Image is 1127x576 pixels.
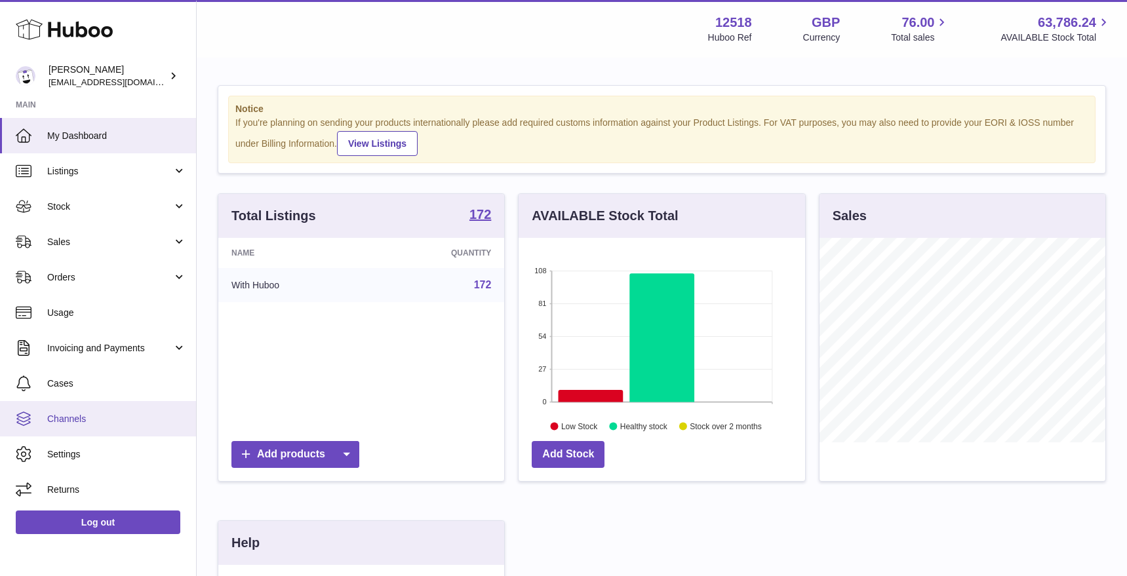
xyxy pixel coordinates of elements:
span: [EMAIL_ADDRESS][DOMAIN_NAME] [49,77,193,87]
a: View Listings [337,131,418,156]
span: My Dashboard [47,130,186,142]
div: Huboo Ref [708,31,752,44]
text: 54 [539,332,547,340]
text: Low Stock [561,421,598,431]
div: If you're planning on sending your products internationally please add required customs informati... [235,117,1088,156]
text: 108 [534,267,546,275]
span: Invoicing and Payments [47,342,172,355]
strong: GBP [812,14,840,31]
a: 172 [474,279,492,290]
text: 0 [543,398,547,406]
span: Channels [47,413,186,425]
h3: Help [231,534,260,552]
span: Usage [47,307,186,319]
a: 63,786.24 AVAILABLE Stock Total [1000,14,1111,44]
h3: AVAILABLE Stock Total [532,207,678,225]
th: Name [218,238,369,268]
span: 63,786.24 [1038,14,1096,31]
strong: 172 [469,208,491,221]
text: 81 [539,299,547,307]
span: Listings [47,165,172,178]
text: Healthy stock [620,421,668,431]
h3: Total Listings [231,207,316,225]
strong: Notice [235,103,1088,115]
span: Total sales [891,31,949,44]
span: 76.00 [901,14,934,31]
span: Stock [47,201,172,213]
h3: Sales [833,207,867,225]
a: Log out [16,510,180,534]
span: AVAILABLE Stock Total [1000,31,1111,44]
text: 27 [539,365,547,373]
td: With Huboo [218,268,369,302]
div: [PERSON_NAME] [49,64,167,88]
span: Returns [47,484,186,496]
img: caitlin@fancylamp.co [16,66,35,86]
a: 172 [469,208,491,223]
a: Add products [231,441,359,468]
span: Settings [47,448,186,461]
strong: 12518 [715,14,752,31]
div: Currency [803,31,840,44]
a: Add Stock [532,441,604,468]
span: Sales [47,236,172,248]
th: Quantity [369,238,504,268]
a: 76.00 Total sales [891,14,949,44]
text: Stock over 2 months [690,421,762,431]
span: Orders [47,271,172,284]
span: Cases [47,377,186,390]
